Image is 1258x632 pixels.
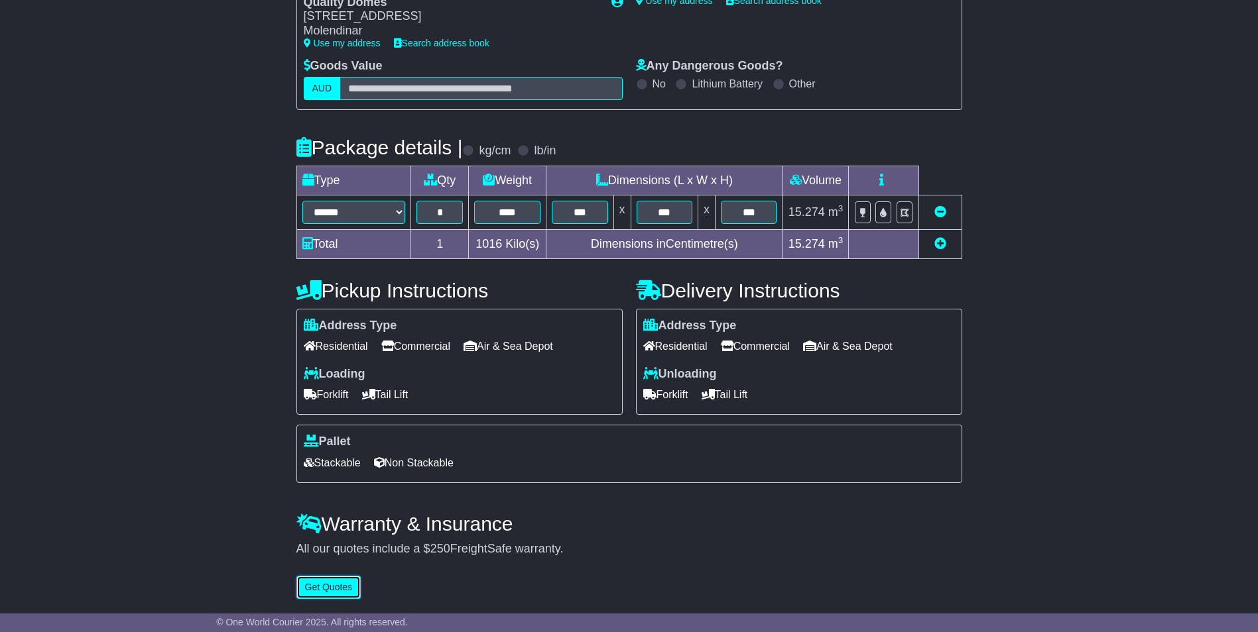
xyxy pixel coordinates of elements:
[430,542,450,555] span: 250
[296,229,411,258] td: Total
[783,166,849,195] td: Volume
[643,384,688,405] span: Forklift
[788,205,825,219] span: 15.274
[636,280,962,301] h4: Delivery Instructions
[475,237,502,250] span: 1016
[296,136,463,158] h4: Package details |
[381,336,450,356] span: Commercial
[721,336,790,356] span: Commercial
[828,237,844,250] span: m
[304,77,341,100] label: AUD
[838,203,844,213] sup: 3
[643,319,737,333] label: Address Type
[636,59,783,74] label: Any Dangerous Goods?
[838,235,844,245] sup: 3
[296,280,623,301] h4: Pickup Instructions
[788,237,825,250] span: 15.274
[643,367,717,382] label: Unloading
[216,617,408,627] span: © One World Courier 2025. All rights reserved.
[304,367,365,382] label: Loading
[692,78,763,90] label: Lithium Battery
[296,576,361,599] button: Get Quotes
[643,336,708,356] span: Residential
[374,452,454,473] span: Non Stackable
[394,38,489,48] a: Search address book
[411,229,469,258] td: 1
[534,144,556,158] label: lb/in
[296,166,411,195] td: Type
[304,59,383,74] label: Goods Value
[546,229,783,258] td: Dimensions in Centimetre(s)
[304,319,397,333] label: Address Type
[803,336,893,356] span: Air & Sea Depot
[479,144,511,158] label: kg/cm
[653,78,666,90] label: No
[296,513,962,535] h4: Warranty & Insurance
[411,166,469,195] td: Qty
[789,78,816,90] label: Other
[362,384,409,405] span: Tail Lift
[304,24,598,38] div: Molendinar
[546,166,783,195] td: Dimensions (L x W x H)
[613,195,631,229] td: x
[828,205,844,219] span: m
[702,384,748,405] span: Tail Lift
[304,9,598,24] div: [STREET_ADDRESS]
[304,38,381,48] a: Use my address
[296,542,962,556] div: All our quotes include a $ FreightSafe warranty.
[934,237,946,250] a: Add new item
[698,195,716,229] td: x
[304,435,351,449] label: Pallet
[469,229,546,258] td: Kilo(s)
[304,384,349,405] span: Forklift
[464,336,553,356] span: Air & Sea Depot
[469,166,546,195] td: Weight
[304,452,361,473] span: Stackable
[304,336,368,356] span: Residential
[934,205,946,219] a: Remove this item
